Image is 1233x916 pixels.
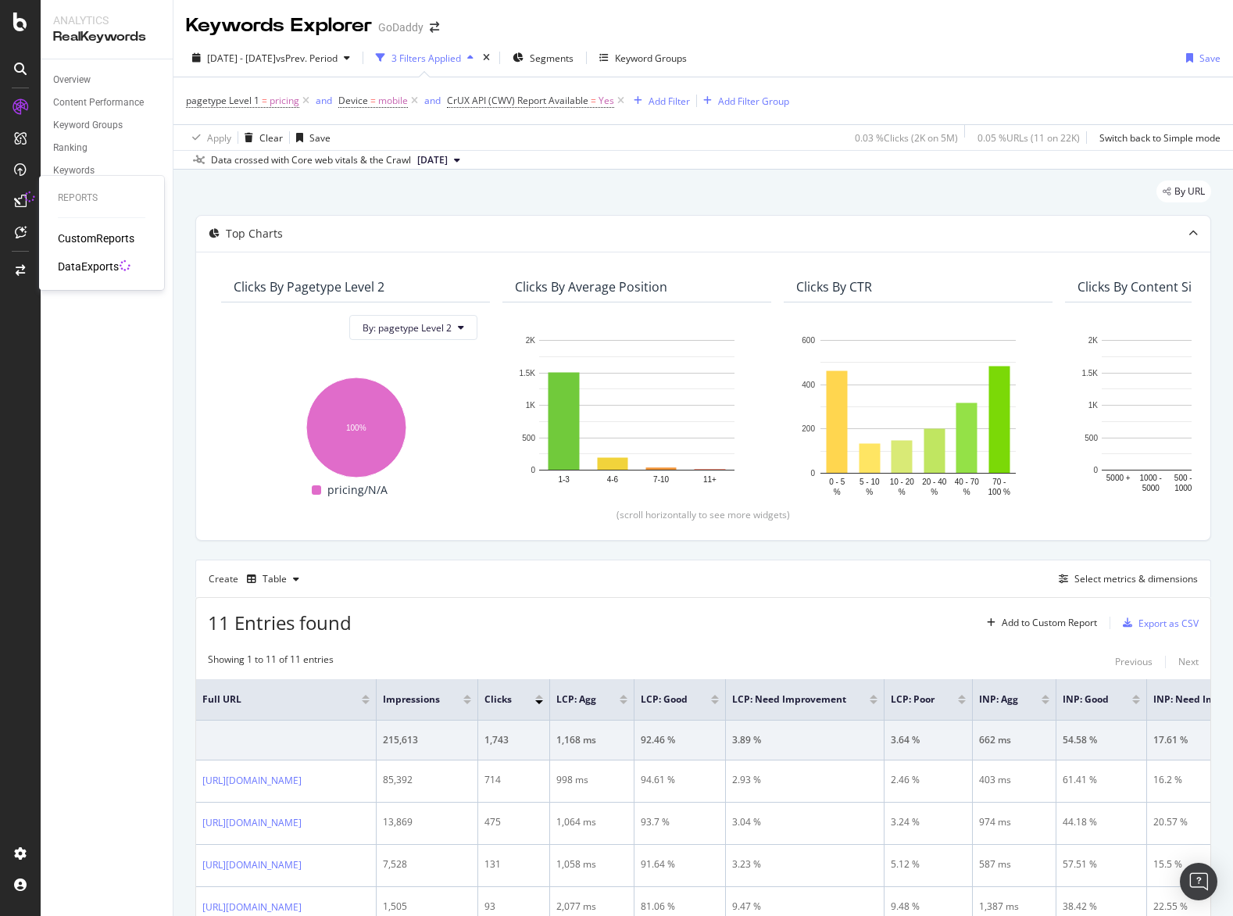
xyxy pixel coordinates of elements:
a: Keyword Groups [53,117,162,134]
span: Segments [530,52,574,65]
div: 94.61 % [641,773,719,787]
div: Next [1178,655,1199,668]
span: Clicks [484,692,512,707]
span: CrUX API (CWV) Report Available [447,94,588,107]
text: 500 [1085,434,1098,442]
div: 587 ms [979,857,1049,871]
div: 3.24 % [891,815,966,829]
button: Save [290,125,331,150]
div: 9.47 % [732,900,877,914]
div: A chart. [796,332,1040,499]
text: 100 % [988,488,1010,496]
span: Yes [599,90,614,112]
span: By URL [1174,187,1205,196]
a: [URL][DOMAIN_NAME] [202,815,302,831]
div: Top Charts [226,226,283,242]
svg: A chart. [515,332,759,496]
div: 2.93 % [732,773,877,787]
div: 44.18 % [1063,815,1140,829]
div: Keywords [53,163,95,179]
text: 10 - 20 [890,478,915,486]
div: CustomReports [58,231,134,246]
div: 2.46 % [891,773,966,787]
text: 2K [1088,336,1099,345]
text: 1.5K [519,369,535,377]
div: 1,387 ms [979,900,1049,914]
div: 2,077 ms [556,900,627,914]
span: pagetype Level 1 [186,94,259,107]
div: 1,505 [383,900,471,914]
div: Create [209,567,306,592]
span: Device [338,94,368,107]
button: Segments [506,45,580,70]
div: 0.03 % Clicks ( 2K on 5M ) [855,131,958,145]
text: % [931,488,938,496]
text: 1.5K [1081,369,1098,377]
span: INP: Good [1063,692,1109,707]
div: 3 Filters Applied [391,52,461,65]
a: [URL][DOMAIN_NAME] [202,900,302,915]
text: 400 [802,381,815,389]
span: mobile [378,90,408,112]
div: 1,064 ms [556,815,627,829]
span: vs Prev. Period [276,52,338,65]
div: 5.12 % [891,857,966,871]
div: Ranking [53,140,88,156]
div: 131 [484,857,543,871]
button: By: pagetype Level 2 [349,315,477,340]
text: 0 [531,466,535,474]
text: 600 [802,336,815,345]
button: Save [1180,45,1220,70]
div: 3.89 % [732,733,877,747]
text: 7-10 [653,475,669,484]
button: Add Filter [627,91,690,110]
div: 215,613 [383,733,471,747]
div: 662 ms [979,733,1049,747]
text: 1K [1088,401,1099,410]
div: 93 [484,900,543,914]
div: Analytics [53,13,160,28]
text: 500 - [1174,474,1192,482]
div: 1,743 [484,733,543,747]
text: 20 - 40 [922,478,947,486]
text: 40 - 70 [955,478,980,486]
div: 38.42 % [1063,900,1140,914]
div: Reports [58,191,145,205]
span: LCP: Need Improvement [732,692,846,707]
text: % [899,488,906,496]
div: Keyword Groups [615,52,687,65]
div: Switch back to Simple mode [1099,131,1220,145]
span: By: pagetype Level 2 [363,321,452,335]
div: 91.64 % [641,857,719,871]
div: Apply [207,131,231,145]
div: 13,869 [383,815,471,829]
span: 11 Entries found [208,610,352,635]
div: 3.64 % [891,733,966,747]
div: Add Filter [649,95,690,108]
text: 1000 [1174,484,1192,492]
div: 54.58 % [1063,733,1140,747]
div: and [316,94,332,107]
text: % [834,488,841,496]
text: 0 [1093,466,1098,474]
a: Ranking [53,140,162,156]
div: 998 ms [556,773,627,787]
text: % [866,488,873,496]
button: Table [241,567,306,592]
span: = [262,94,267,107]
div: 57.51 % [1063,857,1140,871]
button: Next [1178,653,1199,671]
button: [DATE] - [DATE]vsPrev. Period [186,45,356,70]
text: 0 - 5 [829,478,845,486]
div: Content Performance [53,95,144,111]
a: DataExports [58,259,119,274]
div: Save [1199,52,1220,65]
button: Apply [186,125,231,150]
text: 70 - [992,478,1006,486]
button: Add Filter Group [697,91,789,110]
text: 500 [522,434,535,442]
a: [URL][DOMAIN_NAME] [202,773,302,789]
div: GoDaddy [378,20,424,35]
div: and [424,94,441,107]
